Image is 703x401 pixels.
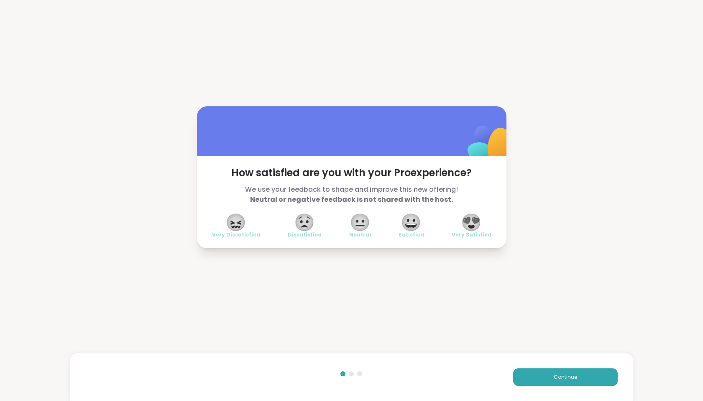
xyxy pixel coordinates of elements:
[461,215,482,230] span: 😍
[250,195,453,204] b: Neutral or negative feedback is not shared with the host.
[288,231,322,238] span: Dissatisfied
[513,368,618,386] button: Continue
[212,185,491,205] span: We use your feedback to shape and improve this new offering!
[225,215,246,230] span: 😖
[294,215,315,230] span: 😟
[350,215,371,230] span: 😐
[212,166,491,180] span: How satisfied are you with your Pro experience?
[401,215,422,230] span: 😀
[448,104,531,187] img: ShareWell Logomark
[554,373,577,381] span: Continue
[452,231,491,238] span: Very Satisfied
[399,231,424,238] span: Satisfied
[212,231,260,238] span: Very Dissatisfied
[349,231,371,238] span: Neutral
